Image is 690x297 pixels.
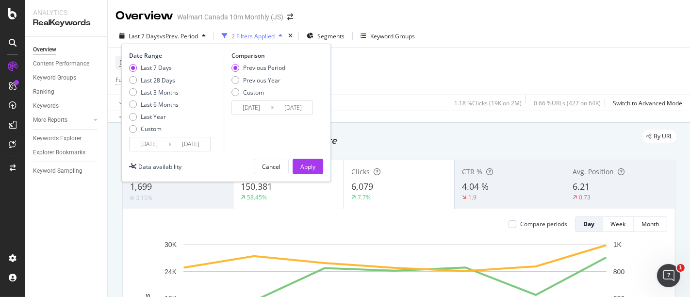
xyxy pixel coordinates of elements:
span: 1,699 [130,181,152,192]
div: Keyword Groups [370,32,415,40]
div: RealKeywords [33,17,99,29]
img: Equal [130,197,134,199]
a: Keyword Groups [33,73,100,83]
div: Previous Year [243,76,280,84]
div: 58.45% [247,193,267,201]
text: 30K [164,241,177,248]
span: Segments [317,32,345,40]
div: Last 6 Months [129,100,179,109]
button: Apply [293,159,323,174]
div: Last 28 Days [141,76,175,84]
span: 150,381 [241,181,272,192]
div: 0.73 [579,193,591,201]
span: 6,079 [351,181,373,192]
div: Previous Period [243,64,285,72]
button: Month [634,216,667,232]
div: Last Year [141,113,166,121]
div: arrow-right-arrow-left [287,14,293,20]
div: Last 28 Days [129,76,179,84]
div: legacy label [642,130,676,143]
div: Keyword Sampling [33,166,82,176]
div: 2 Filters Applied [231,32,275,40]
div: Keywords Explorer [33,133,82,144]
div: Comparison [231,51,316,60]
button: Cancel [254,159,289,174]
button: Last 7 DaysvsPrev. Period [115,28,210,44]
div: Content Performance [33,59,89,69]
input: Start Date [232,101,271,115]
a: Keywords [33,101,100,111]
div: Custom [129,125,179,133]
div: Date Range [129,51,221,60]
div: Analytics [33,8,99,17]
span: Full URL [115,76,137,84]
div: More Reports [33,115,67,125]
button: Week [603,216,634,232]
text: 1K [613,241,622,248]
a: Keyword Sampling [33,166,100,176]
div: Month [641,220,659,228]
button: Segments [303,28,348,44]
div: Last 3 Months [129,88,179,97]
span: Device [119,58,138,66]
input: End Date [171,137,210,151]
div: Week [610,220,625,228]
div: Keyword Groups [33,73,76,83]
a: Ranking [33,87,100,97]
div: 3.15% [136,194,152,202]
div: 7.7% [358,193,371,201]
input: End Date [274,101,312,115]
button: Switch to Advanced Mode [609,95,682,111]
iframe: Intercom live chat [657,264,680,287]
div: Data availability [138,163,181,171]
div: Last 7 Days [141,64,172,72]
div: Custom [231,88,285,97]
button: Keyword Groups [357,28,419,44]
div: Last 7 Days [129,64,179,72]
a: More Reports [33,115,91,125]
div: Overview [33,45,56,55]
div: Ranking [33,87,54,97]
a: Explorer Bookmarks [33,148,100,158]
text: 24K [164,268,177,276]
div: Previous Period [231,64,285,72]
span: By URL [654,133,673,139]
div: Keywords [33,101,59,111]
div: Overview [115,8,173,24]
span: Avg. Position [573,167,614,176]
div: Previous Year [231,76,285,84]
div: 1.9 [468,193,476,201]
div: Last 3 Months [141,88,179,97]
a: Overview [33,45,100,55]
span: 4.04 % [462,181,489,192]
div: Custom [141,125,162,133]
div: Explorer Bookmarks [33,148,85,158]
input: Start Date [130,137,168,151]
text: 800 [613,268,625,276]
div: Day [583,220,594,228]
div: 0.66 % URLs ( 427 on 64K ) [534,99,601,107]
span: 6.21 [573,181,590,192]
span: 1 [677,264,685,272]
button: Apply [115,95,144,111]
span: vs Prev. Period [160,32,198,40]
button: 2 Filters Applied [218,28,286,44]
span: CTR % [462,167,482,176]
div: Cancel [262,163,280,171]
div: Switch to Advanced Mode [613,99,682,107]
div: Last Year [129,113,179,121]
span: Clicks [351,167,370,176]
div: 1.18 % Clicks ( 19K on 2M ) [454,99,522,107]
div: Last 6 Months [141,100,179,109]
div: Compare periods [520,220,567,228]
div: Apply [300,163,315,171]
div: Custom [243,88,264,97]
div: Walmart Canada 10m Monthly (JS) [177,12,283,22]
a: Content Performance [33,59,100,69]
a: Keywords Explorer [33,133,100,144]
span: Last 7 Days [129,32,160,40]
div: times [286,31,295,41]
button: Day [575,216,603,232]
